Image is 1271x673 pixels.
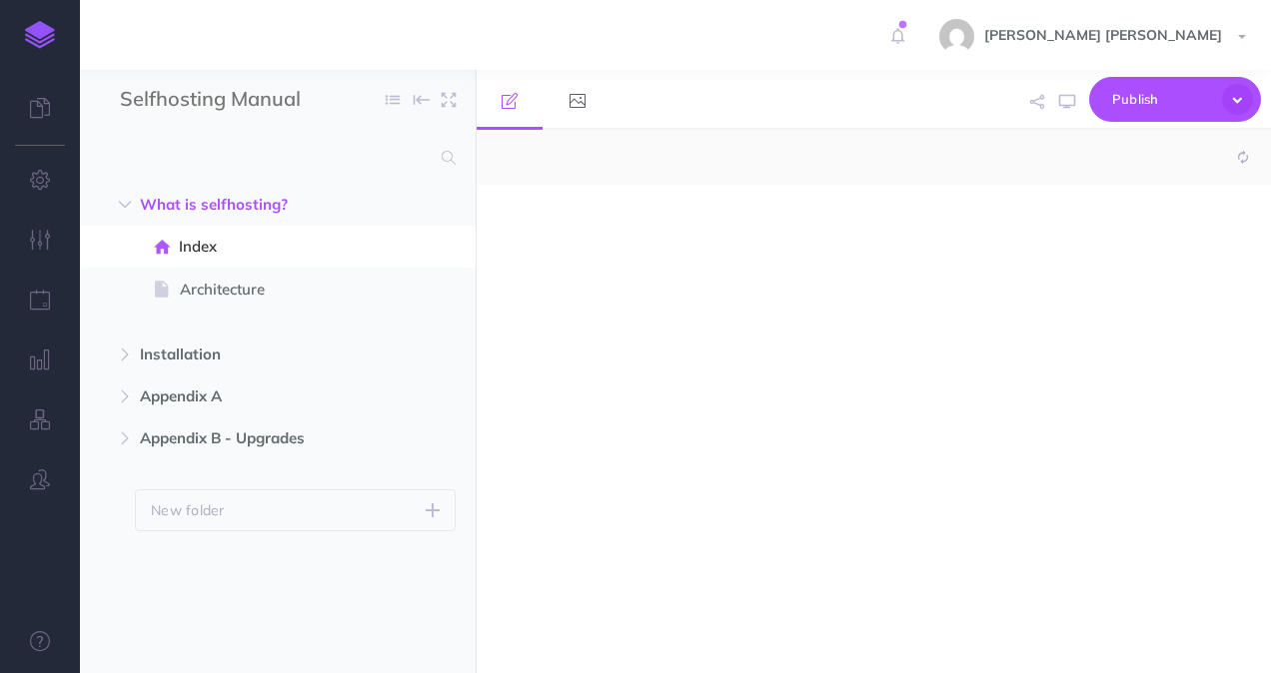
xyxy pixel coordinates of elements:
span: [PERSON_NAME] [PERSON_NAME] [974,26,1232,44]
span: Appendix B - Upgrades [140,426,331,450]
span: Index [179,235,356,259]
span: What is selfhosting? [140,193,331,217]
button: Publish [1089,77,1261,122]
span: Publish [1112,84,1212,115]
span: Installation [140,342,331,366]
span: Architecture [180,278,356,302]
input: Search [120,140,430,176]
p: New folder [151,499,225,521]
input: Documentation Name [120,85,355,115]
button: New folder [135,489,456,531]
span: Appendix A [140,384,331,408]
img: 57114d1322782aa20b738b289db41284.jpg [939,19,974,54]
img: logo-mark.svg [25,21,55,49]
